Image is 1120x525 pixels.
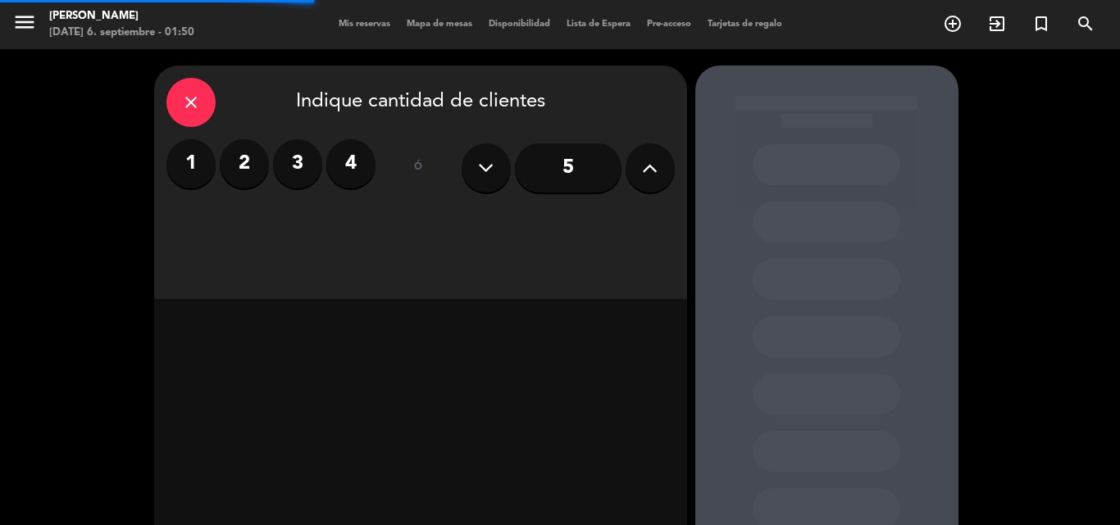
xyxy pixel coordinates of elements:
[398,20,480,29] span: Mapa de mesas
[1031,14,1051,34] i: turned_in_not
[558,20,639,29] span: Lista de Espera
[273,139,322,188] label: 3
[166,139,216,188] label: 1
[480,20,558,29] span: Disponibilidad
[49,25,194,41] div: [DATE] 6. septiembre - 01:50
[220,139,269,188] label: 2
[1076,14,1095,34] i: search
[639,20,699,29] span: Pre-acceso
[49,8,194,25] div: [PERSON_NAME]
[330,20,398,29] span: Mis reservas
[181,93,201,112] i: close
[166,78,675,127] div: Indique cantidad de clientes
[392,139,445,197] div: ó
[699,20,790,29] span: Tarjetas de regalo
[12,10,37,34] i: menu
[12,10,37,40] button: menu
[326,139,376,188] label: 4
[987,14,1007,34] i: exit_to_app
[943,14,963,34] i: add_circle_outline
